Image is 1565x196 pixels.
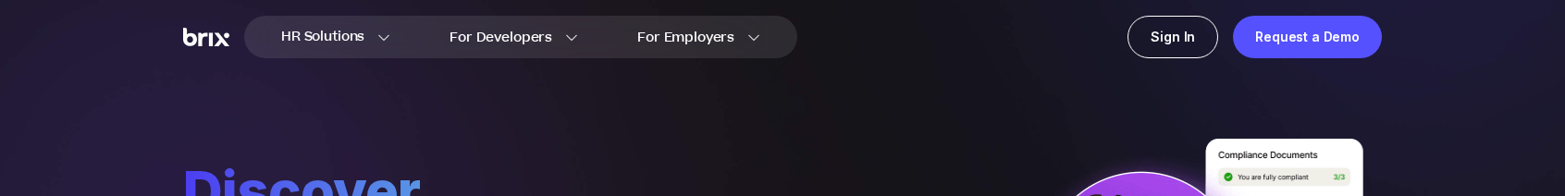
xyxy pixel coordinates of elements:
[1128,16,1218,58] a: Sign In
[1233,16,1382,58] a: Request a Demo
[183,28,229,47] img: Brix Logo
[637,28,734,47] span: For Employers
[281,22,364,52] span: HR Solutions
[450,28,552,47] span: For Developers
